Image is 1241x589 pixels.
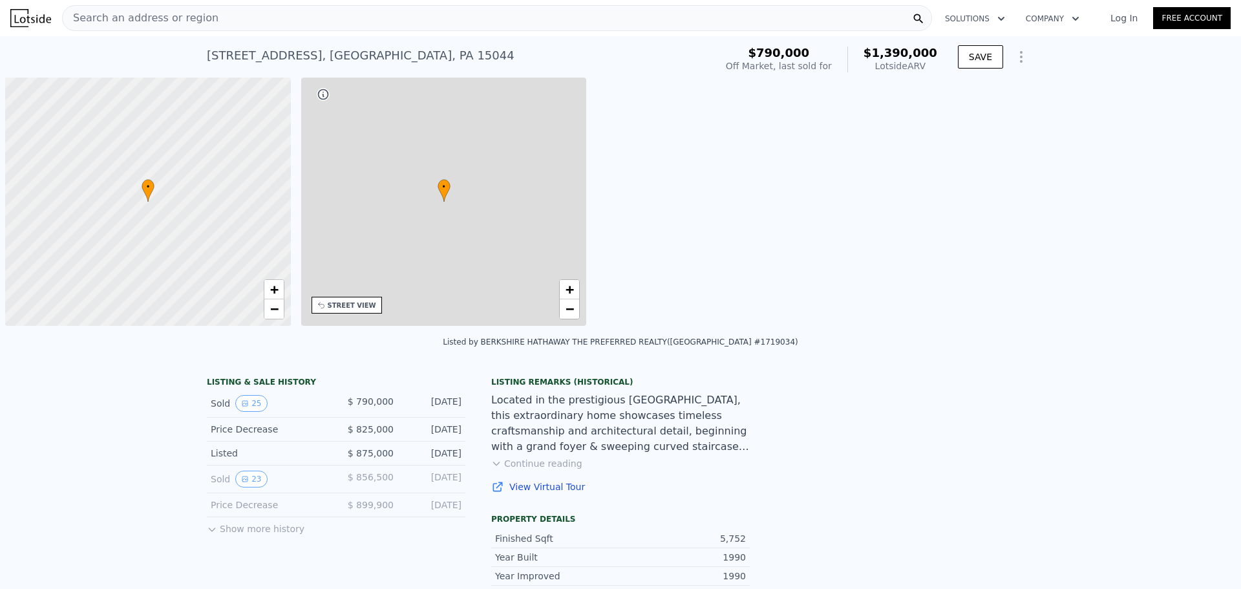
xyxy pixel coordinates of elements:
button: Continue reading [491,457,582,470]
button: View historical data [235,395,267,412]
span: $ 825,000 [348,424,394,434]
div: LISTING & SALE HISTORY [207,377,465,390]
span: $ 899,900 [348,500,394,510]
a: Log In [1095,12,1153,25]
a: Zoom out [264,299,284,319]
span: − [270,301,278,317]
button: Show Options [1008,44,1034,70]
span: $1,390,000 [864,46,937,59]
a: Zoom in [560,280,579,299]
div: Lotside ARV [864,59,937,72]
div: Price Decrease [211,498,326,511]
div: Finished Sqft [495,532,620,545]
span: Search an address or region [63,10,218,26]
a: Zoom out [560,299,579,319]
button: Show more history [207,517,304,535]
div: Sold [211,395,326,412]
span: − [566,301,574,317]
div: • [438,179,451,202]
div: [DATE] [404,423,461,436]
span: + [270,281,278,297]
button: Company [1015,7,1090,30]
div: Listed by BERKSHIRE HATHAWAY THE PREFERRED REALTY ([GEOGRAPHIC_DATA] #1719034) [443,337,798,347]
img: Lotside [10,9,51,27]
button: View historical data [235,471,267,487]
span: • [438,181,451,193]
div: [DATE] [404,395,461,412]
span: • [142,181,154,193]
a: Zoom in [264,280,284,299]
span: + [566,281,574,297]
div: 1990 [620,570,746,583]
div: [STREET_ADDRESS] , [GEOGRAPHIC_DATA] , PA 15044 [207,47,514,65]
div: 5,752 [620,532,746,545]
div: Listed [211,447,326,460]
div: Year Improved [495,570,620,583]
div: • [142,179,154,202]
div: Price Decrease [211,423,326,436]
div: 1990 [620,551,746,564]
div: Located in the prestigious [GEOGRAPHIC_DATA], this extraordinary home showcases timeless craftsma... [491,392,750,455]
button: SAVE [958,45,1003,69]
span: $ 856,500 [348,472,394,482]
div: Listing Remarks (Historical) [491,377,750,387]
a: View Virtual Tour [491,480,750,493]
div: Year Built [495,551,620,564]
div: STREET VIEW [328,301,376,310]
div: [DATE] [404,447,461,460]
span: $ 790,000 [348,396,394,407]
a: Free Account [1153,7,1231,29]
div: Sold [211,471,326,487]
button: Solutions [935,7,1015,30]
span: $ 875,000 [348,448,394,458]
div: [DATE] [404,498,461,511]
div: Property details [491,514,750,524]
span: $790,000 [748,46,810,59]
div: Off Market, last sold for [726,59,832,72]
div: [DATE] [404,471,461,487]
